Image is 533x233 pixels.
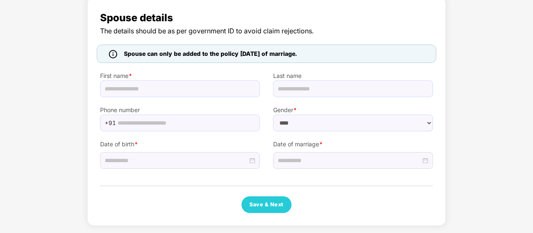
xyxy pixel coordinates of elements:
span: Spouse can only be added to the policy [DATE] of marriage. [124,49,297,58]
label: Date of birth [100,140,260,149]
label: First name [100,71,260,80]
button: Save & Next [241,196,292,213]
span: +91 [105,117,116,129]
img: icon [109,50,117,58]
span: The details should be as per government ID to avoid claim rejections. [100,26,433,36]
label: Phone number [100,105,260,115]
span: Spouse details [100,10,433,26]
label: Date of marriage [273,140,433,149]
label: Last name [273,71,433,80]
label: Gender [273,105,433,115]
